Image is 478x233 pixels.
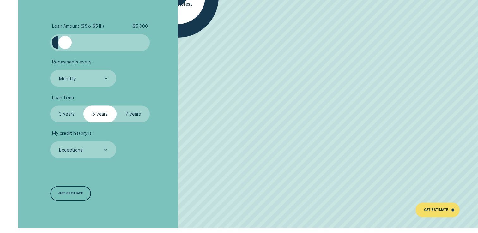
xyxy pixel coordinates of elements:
a: Get Estimate [415,202,460,217]
span: Loan Amount ( $5k - $51k ) [52,23,104,29]
span: Loan Term [52,95,74,100]
div: Monthly [59,76,76,81]
div: Exceptional [59,147,83,153]
span: My credit history is [52,130,92,136]
label: 5 years [83,105,117,122]
a: Get estimate [50,186,91,201]
label: 3 years [50,105,83,122]
span: Repayments every [52,59,92,65]
label: 7 years [117,105,150,122]
span: $ 5,000 [133,23,148,29]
